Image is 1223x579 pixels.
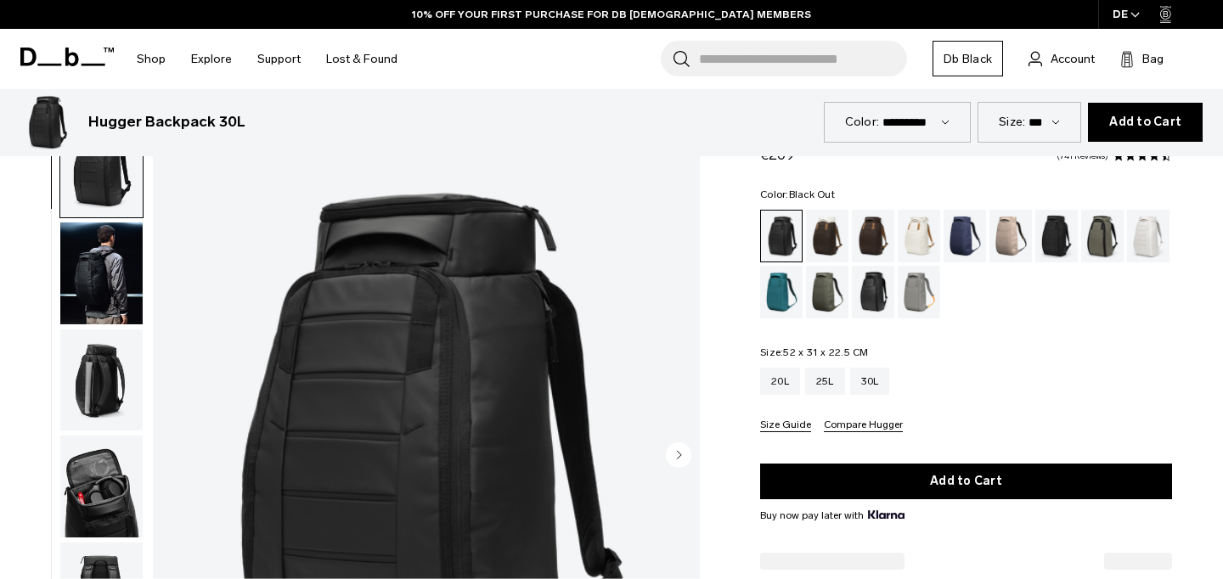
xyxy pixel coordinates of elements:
[760,210,803,262] a: Black Out
[852,210,894,262] a: Espresso
[1142,50,1164,68] span: Bag
[760,189,835,200] legend: Color:
[59,115,144,218] button: Hugger Backpack 30L Black Out
[868,510,905,519] img: {"height" => 20, "alt" => "Klarna"}
[124,29,410,89] nav: Main Navigation
[760,266,803,318] a: Midnight Teal
[1088,103,1203,142] button: Add to Cart
[783,346,868,358] span: 52 x 31 x 22.5 CM
[852,266,894,318] a: Reflective Black
[760,368,800,395] a: 20L
[850,368,890,395] a: 30L
[59,435,144,538] button: Hugger Backpack 30L Black Out
[760,508,905,523] span: Buy now pay later with
[789,188,835,200] span: Black Out
[824,419,903,432] button: Compare Hugger
[1109,115,1181,129] span: Add to Cart
[1120,48,1164,69] button: Bag
[59,222,144,325] button: Hugger Backpack 30L Black Out
[845,113,880,131] label: Color:
[999,113,1025,131] label: Size:
[60,436,143,537] img: Hugger Backpack 30L Black Out
[805,368,845,395] a: 25L
[989,210,1032,262] a: Fogbow Beige
[1051,50,1095,68] span: Account
[59,329,144,432] button: Hugger Backpack 30L Black Out
[760,419,811,432] button: Size Guide
[898,266,940,318] a: Sand Grey
[60,222,143,324] img: Hugger Backpack 30L Black Out
[1081,210,1124,262] a: Forest Green
[760,347,869,357] legend: Size:
[191,29,232,89] a: Explore
[137,29,166,89] a: Shop
[933,41,1003,76] a: Db Black
[326,29,397,89] a: Lost & Found
[898,210,940,262] a: Oatmilk
[806,266,848,318] a: Moss Green
[60,115,143,217] img: Hugger Backpack 30L Black Out
[1029,48,1095,69] a: Account
[1127,210,1169,262] a: Clean Slate
[760,464,1172,499] button: Add to Cart
[88,111,245,133] h3: Hugger Backpack 30L
[60,329,143,431] img: Hugger Backpack 30L Black Out
[1035,210,1078,262] a: Charcoal Grey
[257,29,301,89] a: Support
[944,210,986,262] a: Blue Hour
[412,7,811,22] a: 10% OFF YOUR FIRST PURCHASE FOR DB [DEMOGRAPHIC_DATA] MEMBERS
[806,210,848,262] a: Cappuccino
[666,441,691,470] button: Next slide
[20,95,75,149] img: Hugger Backpack 30L Black Out
[1057,152,1108,160] a: 741 reviews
